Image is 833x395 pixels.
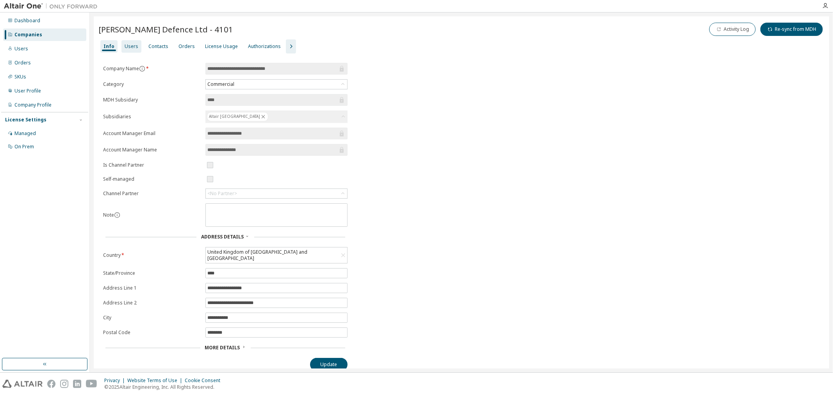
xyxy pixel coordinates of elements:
[4,2,102,10] img: Altair One
[104,377,127,384] div: Privacy
[206,80,235,89] div: Commercial
[103,285,201,291] label: Address Line 1
[103,114,201,120] label: Subsidiaries
[185,377,225,384] div: Cookie Consent
[14,102,52,108] div: Company Profile
[103,190,201,197] label: Channel Partner
[103,81,201,87] label: Category
[103,162,201,168] label: Is Channel Partner
[709,23,756,36] button: Activity Log
[206,248,339,263] div: United Kingdom of [GEOGRAPHIC_DATA] and [GEOGRAPHIC_DATA]
[127,377,185,384] div: Website Terms of Use
[148,43,168,50] div: Contacts
[103,43,114,50] div: Info
[205,344,240,351] span: More Details
[14,32,42,38] div: Companies
[5,117,46,123] div: License Settings
[205,110,348,123] div: Altair [GEOGRAPHIC_DATA]
[2,380,43,388] img: altair_logo.svg
[206,189,347,198] div: <No Partner>
[103,130,201,137] label: Account Manager Email
[14,46,28,52] div: Users
[14,74,26,80] div: SKUs
[206,247,347,263] div: United Kingdom of [GEOGRAPHIC_DATA] and [GEOGRAPHIC_DATA]
[114,212,120,218] button: information
[103,176,201,182] label: Self-managed
[98,24,233,35] span: [PERSON_NAME] Defence Ltd - 4101
[86,380,97,388] img: youtube.svg
[103,66,201,72] label: Company Name
[178,43,195,50] div: Orders
[248,43,281,50] div: Authorizations
[104,384,225,390] p: © 2025 Altair Engineering, Inc. All Rights Reserved.
[14,88,41,94] div: User Profile
[206,80,347,89] div: Commercial
[73,380,81,388] img: linkedin.svg
[139,66,145,72] button: information
[103,315,201,321] label: City
[14,60,31,66] div: Orders
[207,190,237,197] div: <No Partner>
[47,380,55,388] img: facebook.svg
[103,300,201,306] label: Address Line 2
[60,380,68,388] img: instagram.svg
[310,358,348,371] button: Update
[103,252,201,258] label: Country
[14,144,34,150] div: On Prem
[14,18,40,24] div: Dashboard
[103,212,114,218] label: Note
[103,270,201,276] label: State/Province
[14,130,36,137] div: Managed
[103,147,201,153] label: Account Manager Name
[760,23,823,36] button: Re-sync from MDH
[125,43,138,50] div: Users
[201,233,244,240] span: Address Details
[205,43,238,50] div: License Usage
[103,329,201,336] label: Postal Code
[103,97,201,103] label: MDH Subsidary
[207,112,268,121] div: Altair [GEOGRAPHIC_DATA]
